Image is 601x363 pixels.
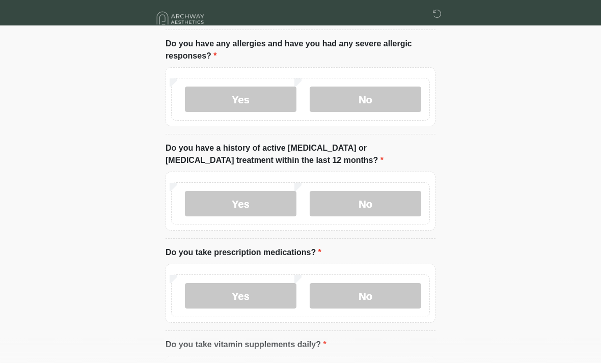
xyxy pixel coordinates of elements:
[166,38,435,62] label: Do you have any allergies and have you had any severe allergic responses?
[185,87,296,112] label: Yes
[166,142,435,166] label: Do you have a history of active [MEDICAL_DATA] or [MEDICAL_DATA] treatment within the last 12 mon...
[310,191,421,216] label: No
[185,283,296,309] label: Yes
[166,339,326,351] label: Do you take vitamin supplements daily?
[310,283,421,309] label: No
[166,246,321,259] label: Do you take prescription medications?
[185,191,296,216] label: Yes
[155,8,206,29] img: Archway Aesthetics Logo
[310,87,421,112] label: No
